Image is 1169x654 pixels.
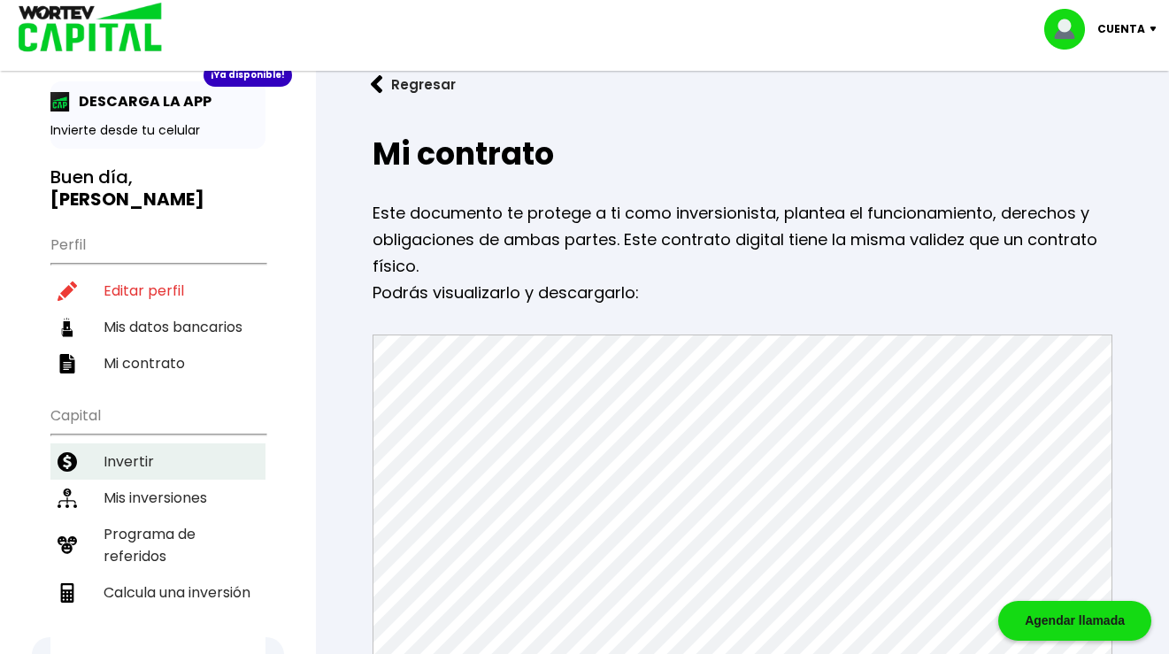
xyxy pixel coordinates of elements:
a: Mis inversiones [50,480,265,516]
p: Cuenta [1097,16,1145,42]
a: Editar perfil [50,273,265,309]
a: Mi contrato [50,345,265,381]
a: Calcula una inversión [50,574,265,611]
img: recomiendanos-icon.9b8e9327.svg [58,535,77,555]
p: DESCARGA LA APP [70,90,211,112]
button: Regresar [344,61,482,108]
a: flecha izquierdaRegresar [344,61,1141,108]
p: Podrás visualizarlo y descargarlo: [373,280,1112,306]
img: invertir-icon.b3b967d7.svg [58,452,77,472]
p: Este documento te protege a ti como inversionista, plantea el funcionamiento, derechos y obligaci... [373,200,1112,280]
ul: Perfil [50,225,265,381]
img: inversiones-icon.6695dc30.svg [58,489,77,508]
a: Programa de referidos [50,516,265,574]
img: editar-icon.952d3147.svg [58,281,77,301]
div: Agendar llamada [998,601,1151,641]
a: Mis datos bancarios [50,309,265,345]
p: Invierte desde tu celular [50,121,265,140]
img: calculadora-icon.17d418c4.svg [58,583,77,603]
b: [PERSON_NAME] [50,187,204,212]
h3: Buen día, [50,166,265,211]
img: datos-icon.10cf9172.svg [58,318,77,337]
div: ¡Ya disponible! [204,64,292,87]
a: Invertir [50,443,265,480]
img: flecha izquierda [371,75,383,94]
h2: Mi contrato [373,136,1112,172]
img: contrato-icon.f2db500c.svg [58,354,77,373]
img: profile-image [1044,9,1097,50]
img: icon-down [1145,27,1169,32]
img: app-icon [50,92,70,112]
